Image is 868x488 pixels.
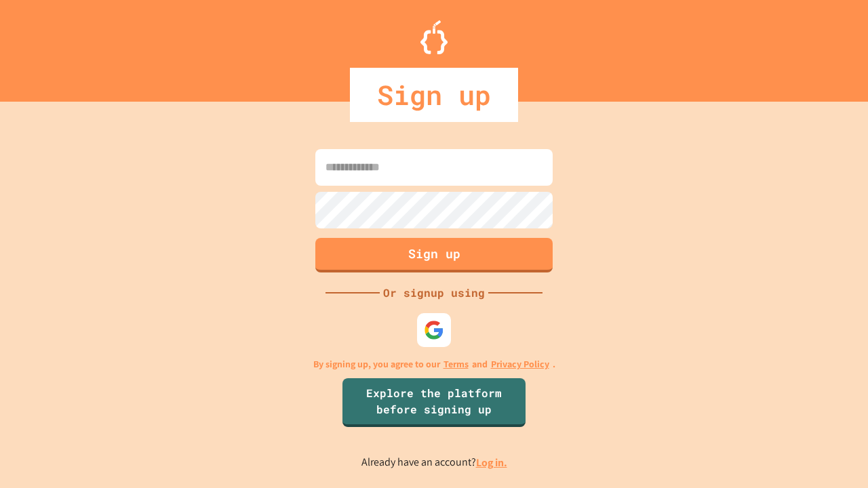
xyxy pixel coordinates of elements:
[380,285,488,301] div: Or signup using
[424,320,444,340] img: google-icon.svg
[313,357,555,371] p: By signing up, you agree to our and .
[420,20,448,54] img: Logo.svg
[491,357,549,371] a: Privacy Policy
[361,454,507,471] p: Already have an account?
[342,378,526,427] a: Explore the platform before signing up
[350,68,518,122] div: Sign up
[443,357,469,371] a: Terms
[315,238,553,272] button: Sign up
[476,455,507,470] a: Log in.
